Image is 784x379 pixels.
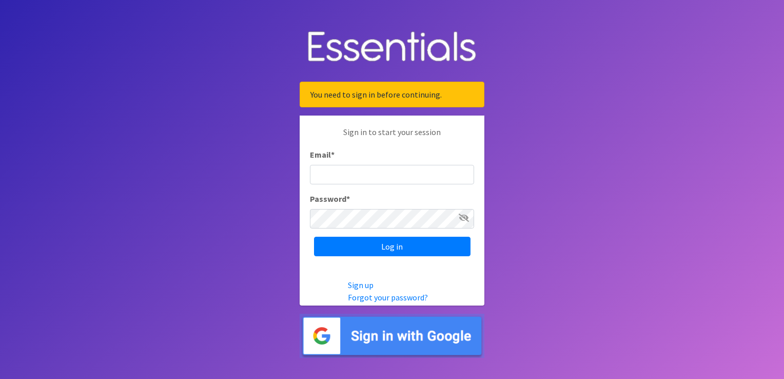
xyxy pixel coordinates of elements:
input: Log in [314,237,471,256]
abbr: required [331,149,335,160]
a: Sign up [348,280,374,290]
label: Password [310,193,350,205]
p: Sign in to start your session [310,126,474,148]
img: Human Essentials [300,21,484,74]
div: You need to sign in before continuing. [300,82,484,107]
abbr: required [346,194,350,204]
img: Sign in with Google [300,314,484,358]
a: Forgot your password? [348,292,428,302]
label: Email [310,148,335,161]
